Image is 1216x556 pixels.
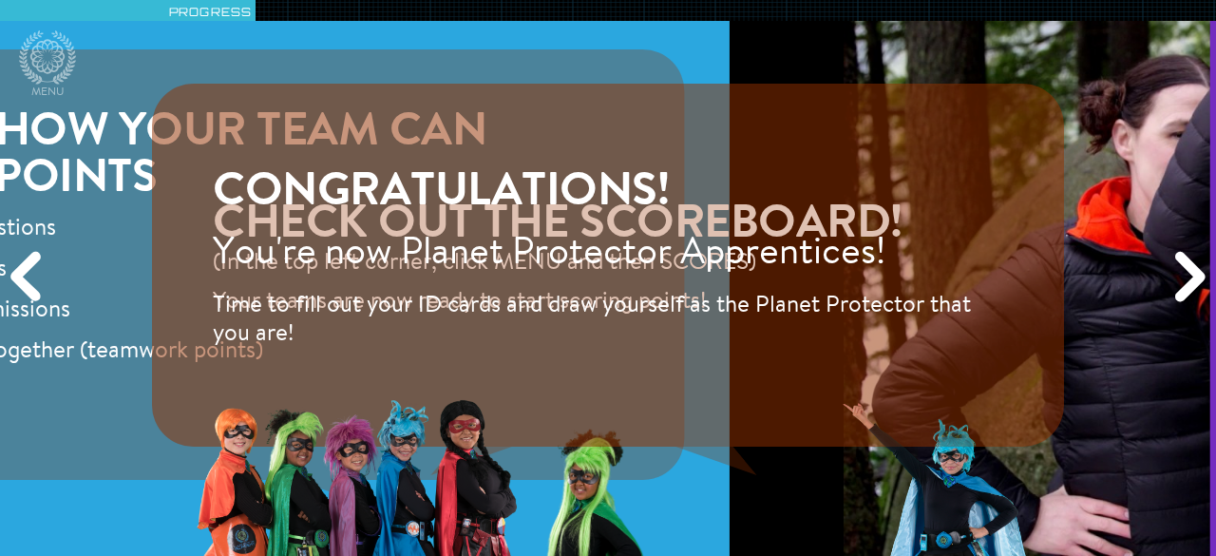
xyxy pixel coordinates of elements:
h3: Congratulations! [213,170,1003,217]
h4: You're now Planet Protector Apprentices! [213,236,1003,273]
p: Time to fill out your ID cards and draw yourself as the Planet Protector that you are! [213,292,1003,350]
span: Menu [31,85,65,101]
a: Menu [19,30,76,101]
